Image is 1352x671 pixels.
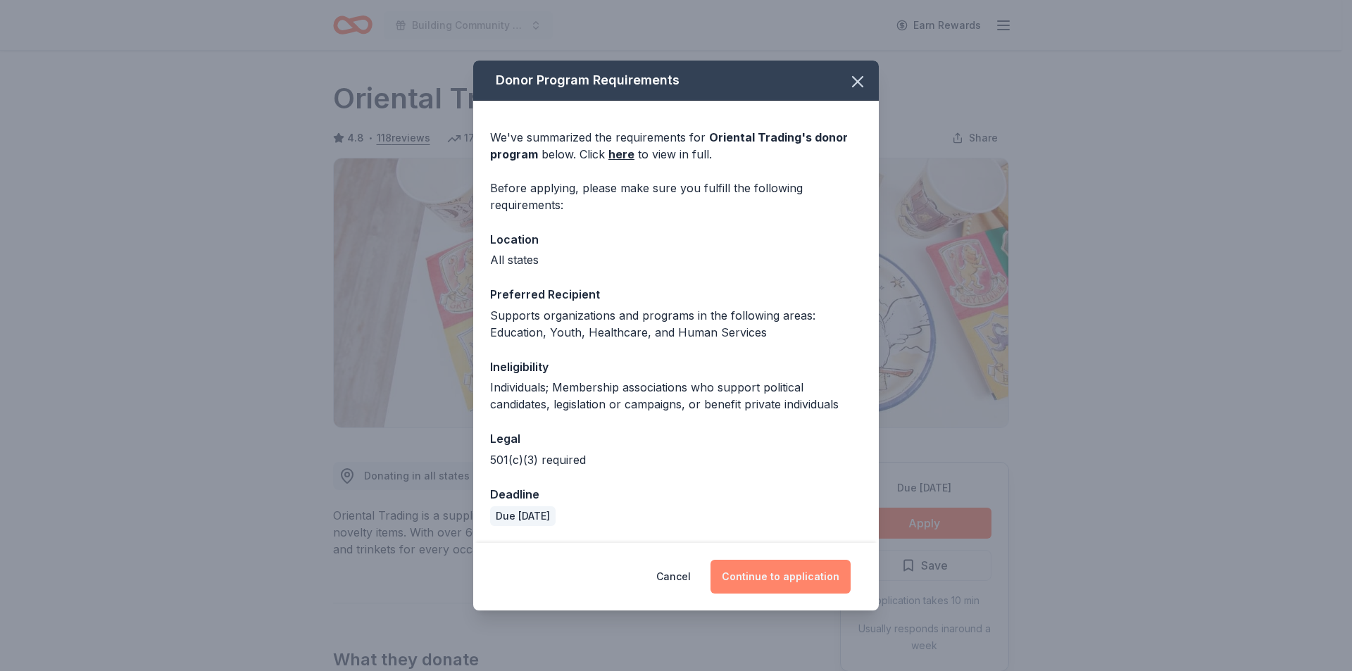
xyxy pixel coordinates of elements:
[490,180,862,213] div: Before applying, please make sure you fulfill the following requirements:
[490,429,862,448] div: Legal
[490,379,862,413] div: Individuals; Membership associations who support political candidates, legislation or campaigns, ...
[490,358,862,376] div: Ineligibility
[490,251,862,268] div: All states
[490,285,862,303] div: Preferred Recipient
[490,307,862,341] div: Supports organizations and programs in the following areas: Education, Youth, Healthcare, and Hum...
[473,61,879,101] div: Donor Program Requirements
[490,129,862,163] div: We've summarized the requirements for below. Click to view in full.
[490,230,862,249] div: Location
[711,560,851,594] button: Continue to application
[608,146,634,163] a: here
[490,451,862,468] div: 501(c)(3) required
[656,560,691,594] button: Cancel
[490,485,862,503] div: Deadline
[490,506,556,526] div: Due [DATE]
